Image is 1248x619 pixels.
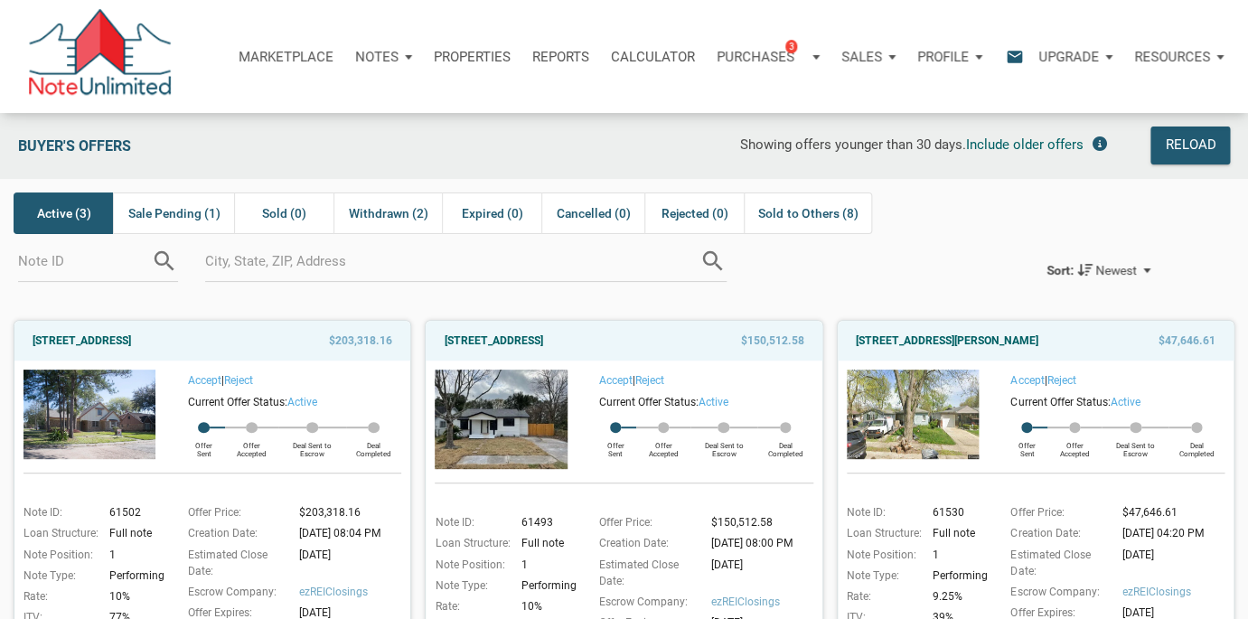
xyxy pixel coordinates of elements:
[706,30,830,84] button: Purchases3
[917,49,969,65] p: Profile
[234,192,333,234] div: Sold (0)
[344,30,423,84] button: Notes
[225,433,279,459] div: Offer Accepted
[992,30,1027,84] button: email
[636,433,690,459] div: Offer Accepted
[295,547,410,579] div: [DATE]
[295,504,410,521] div: $203,318.16
[346,433,401,459] div: Deal Completed
[966,136,1084,153] span: Include older offers
[741,330,804,352] span: $150,512.58
[444,330,542,352] a: [STREET_ADDRESS]
[239,49,333,65] p: Marketplace
[740,136,966,153] span: Showing offers younger than 30 days.
[556,202,630,224] span: Cancelled (0)
[1001,504,1117,521] div: Offer Price:
[1010,374,1075,387] span: |
[1134,49,1210,65] p: Resources
[1122,584,1234,600] span: ezREIClosings
[635,374,664,387] a: Reject
[928,567,989,584] div: Performing
[355,49,399,65] p: Notes
[299,584,410,600] span: ezREIClosings
[151,248,178,275] i: search
[426,535,516,551] div: Loan Structure:
[1117,504,1233,521] div: $47,646.61
[105,525,165,541] div: Full note
[178,504,294,521] div: Offer Price:
[928,504,989,521] div: 61530
[706,557,821,589] div: [DATE]
[14,547,105,563] div: Note Position:
[187,374,252,387] span: |
[1150,127,1230,164] button: Reload
[113,192,233,234] div: Sale Pending (1)
[595,433,636,459] div: Offer Sent
[1001,584,1117,600] div: Escrow Company:
[434,49,511,65] p: Properties
[426,514,516,530] div: Note ID:
[14,588,105,605] div: Rate:
[690,433,757,459] div: Deal Sent to Escrow
[423,30,521,84] a: Properties
[435,370,567,469] img: 574463
[37,202,91,224] span: Active (3)
[1010,374,1044,387] a: Accept
[906,30,993,84] a: Profile
[183,433,224,459] div: Offer Sent
[329,330,392,352] span: $203,318.16
[1001,547,1117,579] div: Estimated Close Date:
[1165,135,1215,156] div: Reload
[928,588,989,605] div: 9.25%
[838,567,928,584] div: Note Type:
[532,49,589,65] p: Reports
[426,598,516,614] div: Rate:
[516,577,577,594] div: Performing
[295,525,410,541] div: [DATE] 08:04 PM
[1027,30,1123,84] button: Upgrade
[600,30,706,84] a: Calculator
[178,547,294,579] div: Estimated Close Date:
[33,330,131,352] a: [STREET_ADDRESS]
[757,433,812,459] div: Deal Completed
[1110,396,1140,408] span: active
[1123,30,1234,84] button: Resources
[1001,525,1117,541] div: Creation Date:
[838,504,928,521] div: Note ID:
[9,127,378,164] div: Buyer's Offers
[706,514,821,530] div: $150,512.58
[758,202,858,224] span: Sold to Others (8)
[590,594,706,610] div: Escrow Company:
[1095,263,1137,277] span: Newest
[785,39,797,53] span: 3
[699,248,727,275] i: search
[841,49,882,65] p: Sales
[717,49,794,65] p: Purchases
[838,547,928,563] div: Note Position:
[928,525,989,541] div: Full note
[611,49,695,65] p: Calculator
[1046,374,1075,387] a: Reject
[187,374,221,387] a: Accept
[187,396,286,408] span: Current Offer Status:
[590,514,706,530] div: Offer Price:
[1159,330,1215,352] span: $47,646.61
[830,30,906,84] a: Sales
[516,535,577,551] div: Full note
[178,525,294,541] div: Creation Date:
[1046,263,1074,277] div: Sort:
[262,202,306,224] span: Sold (0)
[1117,547,1233,579] div: [DATE]
[442,192,541,234] div: Expired (0)
[516,557,577,573] div: 1
[178,584,294,600] div: Escrow Company:
[590,557,706,589] div: Estimated Close Date:
[699,396,728,408] span: active
[1117,525,1233,541] div: [DATE] 04:20 PM
[1033,252,1164,288] button: Sort:Newest
[1038,49,1099,65] p: Upgrade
